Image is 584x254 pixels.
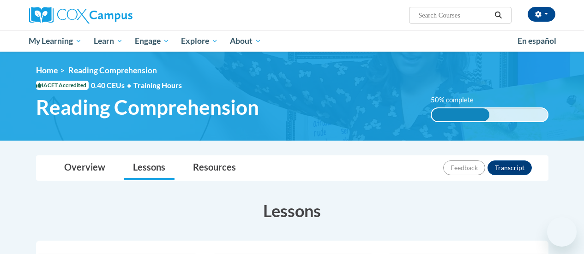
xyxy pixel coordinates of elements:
[547,217,577,247] iframe: Button to launch messaging window
[184,156,245,180] a: Resources
[129,30,175,52] a: Engage
[488,160,532,175] button: Transcript
[135,35,169,47] span: Engage
[528,7,555,22] button: Account Settings
[432,108,490,121] div: 50% complete
[94,35,123,47] span: Learn
[36,95,259,119] span: Reading Comprehension
[431,95,484,105] label: 50% complete
[518,36,556,46] span: En español
[175,30,224,52] a: Explore
[224,30,267,52] a: About
[23,30,88,52] a: My Learning
[36,199,548,222] h3: Lessons
[512,31,562,51] a: En español
[491,10,505,21] button: Search
[29,7,195,24] a: Cox Campus
[36,65,58,75] a: Home
[181,35,218,47] span: Explore
[29,35,82,47] span: My Learning
[68,65,157,75] span: Reading Comprehension
[417,10,491,21] input: Search Courses
[91,80,133,90] span: 0.40 CEUs
[29,7,132,24] img: Cox Campus
[22,30,562,52] div: Main menu
[127,81,131,89] span: •
[88,30,129,52] a: Learn
[55,156,114,180] a: Overview
[230,35,261,47] span: About
[443,160,485,175] button: Feedback
[36,81,89,90] span: IACET Accredited
[124,156,175,180] a: Lessons
[133,81,182,89] span: Training Hours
